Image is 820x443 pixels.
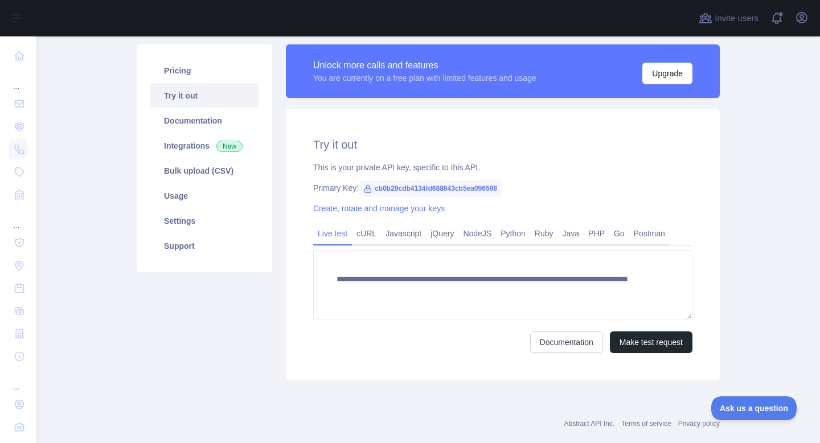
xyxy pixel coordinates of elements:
div: This is your private API key, specific to this API. [313,162,692,173]
a: Pricing [150,58,259,83]
a: NodeJS [458,224,496,243]
a: Bulk upload (CSV) [150,158,259,183]
a: cURL [352,224,381,243]
span: New [216,141,243,152]
a: Documentation [530,331,603,353]
a: Settings [150,208,259,233]
a: jQuery [426,224,458,243]
div: ... [9,369,27,392]
div: ... [9,68,27,91]
a: Go [609,224,629,243]
button: Invite users [696,9,761,27]
a: Ruby [530,224,558,243]
a: Live test [313,224,352,243]
a: Integrations New [150,133,259,158]
button: Upgrade [642,63,692,84]
a: Abstract API Inc. [564,420,615,428]
div: Unlock more calls and features [313,59,536,72]
a: Support [150,233,259,259]
a: Documentation [150,108,259,133]
a: Terms of service [621,420,671,428]
a: Java [558,224,584,243]
div: Primary Key: [313,182,692,194]
a: Try it out [150,83,259,108]
a: Usage [150,183,259,208]
iframe: Toggle Customer Support [711,396,797,420]
span: cb0b29cdb4134fd688843cb5ea096598 [359,180,502,197]
h2: Try it out [313,137,692,153]
a: Privacy policy [678,420,720,428]
span: Invite users [715,12,758,25]
a: Postman [629,224,670,243]
a: Javascript [381,224,426,243]
a: PHP [584,224,609,243]
div: ... [9,207,27,230]
a: Python [496,224,530,243]
div: You are currently on a free plan with limited features and usage [313,72,536,84]
button: Make test request [610,331,692,353]
a: Create, rotate and manage your keys [313,204,445,213]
